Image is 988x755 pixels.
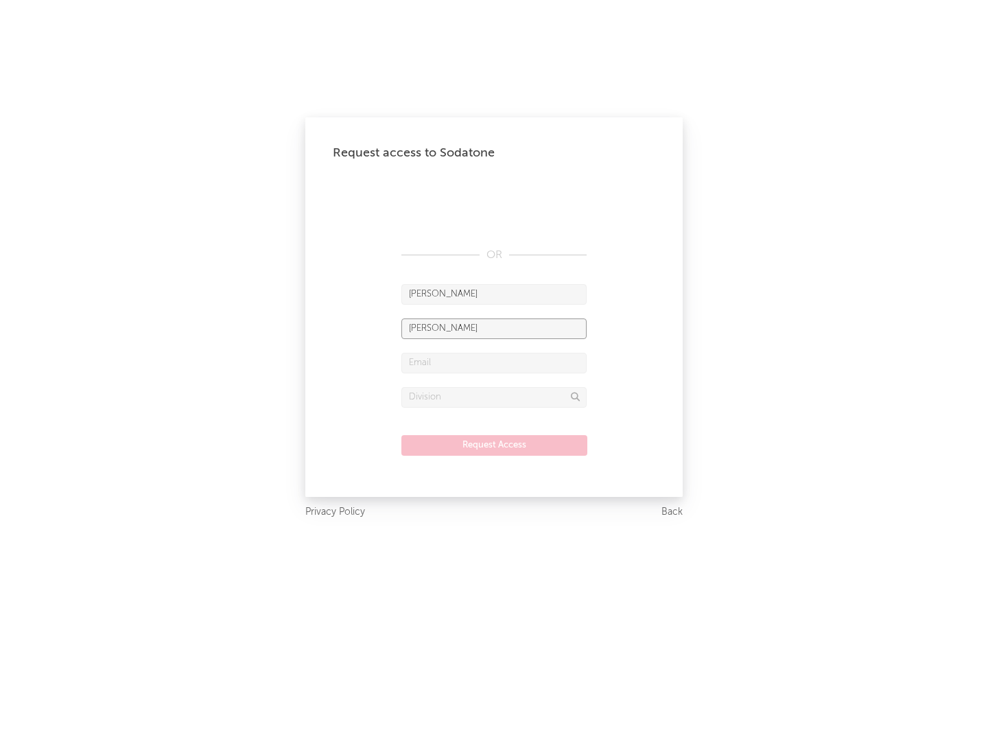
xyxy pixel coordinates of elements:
[401,353,587,373] input: Email
[401,435,587,456] button: Request Access
[401,387,587,408] input: Division
[401,318,587,339] input: Last Name
[305,504,365,521] a: Privacy Policy
[401,247,587,264] div: OR
[661,504,683,521] a: Back
[401,284,587,305] input: First Name
[333,145,655,161] div: Request access to Sodatone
